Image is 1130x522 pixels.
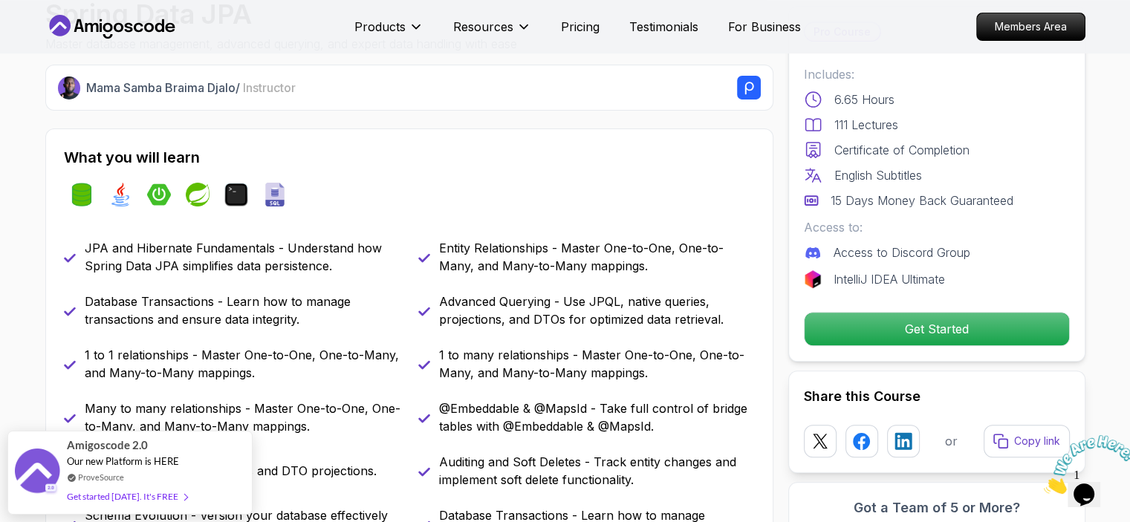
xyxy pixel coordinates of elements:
img: java logo [108,183,132,206]
span: Amigoscode 2.0 [67,437,148,454]
a: ProveSource [78,471,124,483]
p: Certificate of Completion [834,141,970,159]
p: Auditing and Soft Deletes - Track entity changes and implement soft delete functionality. [439,453,755,489]
p: Get Started [805,313,1069,345]
p: Advanced Querying - Use JPQL, native queries, projections, and DTOs for optimized data retrieval. [439,293,755,328]
button: Copy link [984,425,1070,457]
p: English Subtitles [834,166,922,184]
h2: What you will learn [64,147,755,168]
a: Members Area [976,13,1085,41]
p: Mama Samba Braima Djalo / [86,79,296,97]
button: Get Started [804,312,1070,346]
p: Database Transactions - Learn how to manage transactions and ensure data integrity. [85,293,400,328]
p: @Embeddable & @MapsId - Take full control of bridge tables with @Embeddable & @MapsId. [439,399,755,435]
a: For Business [728,18,801,36]
h3: Got a Team of 5 or More? [804,497,1070,518]
p: Members Area [977,13,1085,40]
img: spring-data-jpa logo [70,183,94,206]
p: 1 to 1 relationships - Master One-to-One, One-to-Many, and Many-to-Many mappings. [85,346,400,382]
button: Products [354,18,423,48]
a: Testimonials [629,18,698,36]
p: 1 to many relationships - Master One-to-One, One-to-Many, and Many-to-Many mappings. [439,346,755,382]
img: terminal logo [224,183,248,206]
h2: Share this Course [804,386,1070,407]
p: or [945,432,958,450]
p: JPA and Hibernate Fundamentals - Understand how Spring Data JPA simplifies data persistence. [85,239,400,275]
img: Chat attention grabber [6,6,98,65]
span: Instructor [243,80,296,95]
img: sql logo [263,183,287,206]
img: provesource social proof notification image [15,448,59,497]
p: IntelliJ IDEA Ultimate [834,270,945,288]
button: Resources [453,18,531,48]
img: spring logo [186,183,210,206]
img: spring-boot logo [147,183,171,206]
img: jetbrains logo [804,270,822,288]
img: Nelson Djalo [58,76,81,99]
span: 1 [6,6,12,19]
p: Resources [453,18,513,36]
p: Access to: [804,218,1070,236]
p: Entity Relationships - Master One-to-One, One-to-Many, and Many-to-Many mappings. [439,239,755,275]
iframe: chat widget [1038,429,1130,500]
p: Access to Discord Group [834,244,970,261]
p: 111 Lectures [834,116,898,134]
p: Includes: [804,65,1070,83]
p: Products [354,18,406,36]
span: Our new Platform is HERE [67,455,179,467]
p: Many to many relationships - Master One-to-One, One-to-Many, and Many-to-Many mappings. [85,399,400,435]
p: 15 Days Money Back Guaranteed [831,192,1013,209]
div: Get started [DATE]. It's FREE [67,488,187,505]
a: Pricing [561,18,600,36]
p: Copy link [1014,434,1060,448]
p: 6.65 Hours [834,91,894,108]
